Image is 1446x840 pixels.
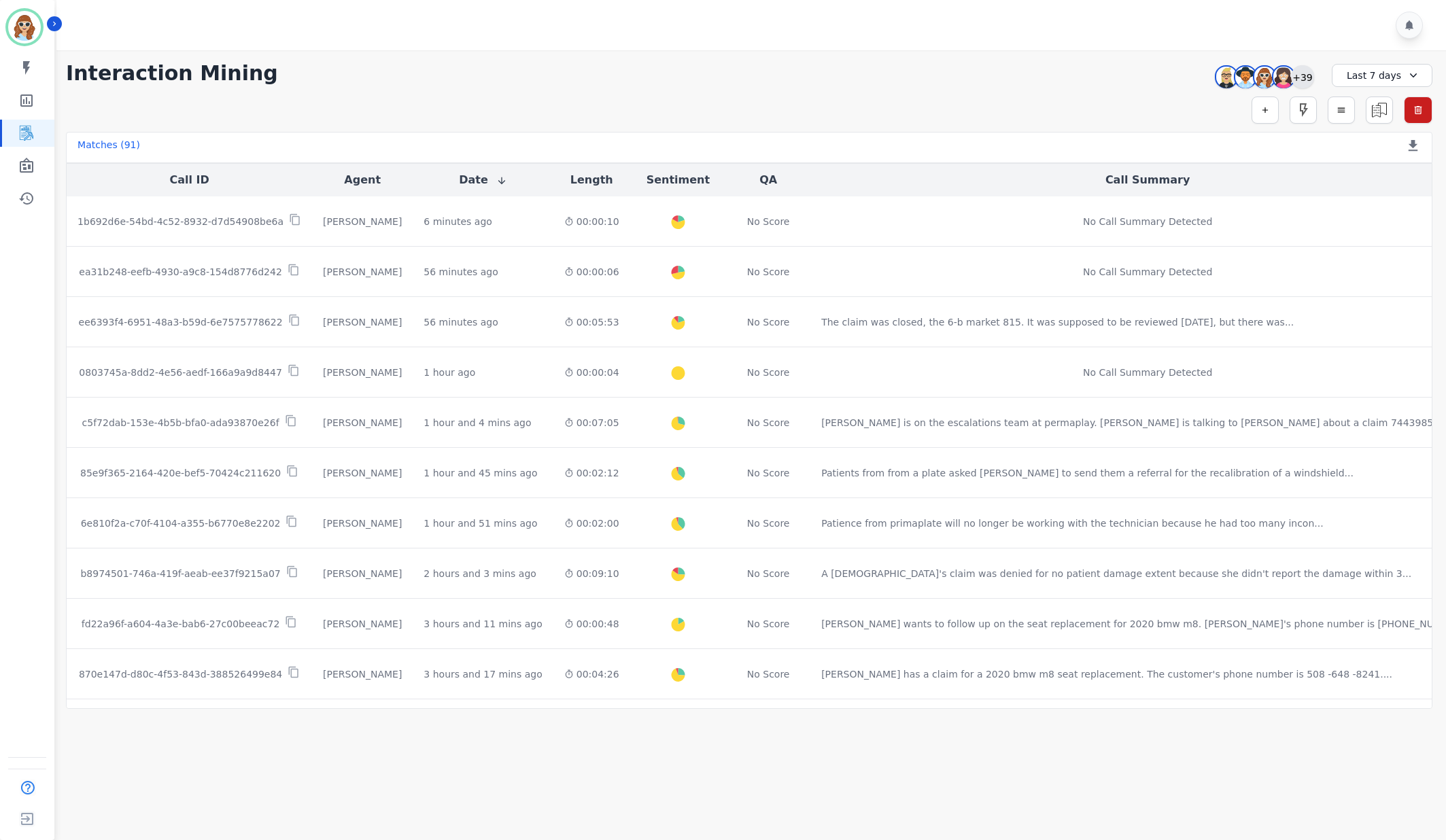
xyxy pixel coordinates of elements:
div: 00:02:12 [564,466,619,480]
div: 2 hours and 3 mins ago [424,567,536,580]
div: No Score [747,416,790,430]
div: No Score [747,567,790,580]
div: 00:05:53 [564,315,619,329]
div: 6 minutes ago [424,215,492,228]
p: fd22a96f-a604-4a3e-bab6-27c00beeac72 [82,617,280,631]
p: c5f72dab-153e-4b5b-bfa0-ada93870e26f [82,416,279,430]
button: QA [759,172,777,188]
div: No Score [747,315,790,329]
div: 3 hours and 17 mins ago [424,667,542,681]
div: No Score [747,466,790,480]
div: [PERSON_NAME] [323,416,402,430]
div: 00:09:10 [564,567,619,580]
p: 0803745a-8dd2-4e56-aedf-166a9a9d8447 [79,366,282,379]
div: 1 hour and 51 mins ago [424,517,537,530]
div: 00:00:48 [564,617,619,631]
button: Call Summary [1105,172,1190,188]
div: No Score [747,215,790,228]
p: ee6393f4-6951-48a3-b59d-6e7575778622 [79,315,283,329]
div: 56 minutes ago [424,315,498,329]
div: 00:07:05 [564,416,619,430]
div: No Score [747,366,790,379]
button: Sentiment [647,172,710,188]
div: 3 hours and 11 mins ago [424,617,542,631]
div: No Score [747,667,790,681]
p: 6e810f2a-c70f-4104-a355-b6770e8e2202 [81,517,281,530]
div: +39 [1291,65,1314,88]
div: 00:04:26 [564,667,619,681]
div: No Score [747,617,790,631]
p: ea31b248-eefb-4930-a9c8-154d8776d242 [79,265,281,279]
p: 870e147d-d80c-4f53-843d-388526499e84 [79,667,282,681]
p: 1b692d6e-54bd-4c52-8932-d7d54908be6a [78,215,283,228]
div: Patience from primaplate will no longer be working with the technician because he had too many in... [821,517,1324,530]
div: 1 hour ago [424,366,475,379]
div: No Score [747,265,790,279]
img: Bordered avatar [8,11,41,43]
div: [PERSON_NAME] [323,567,402,580]
div: [PERSON_NAME] [323,315,402,329]
button: Date [459,172,507,188]
div: [PERSON_NAME] has a claim for a 2020 bmw m8 seat replacement. The customer's phone number is 508 ... [821,667,1392,681]
div: [PERSON_NAME] [323,215,402,228]
div: 56 minutes ago [424,265,498,279]
div: 00:02:00 [564,517,619,530]
div: [PERSON_NAME] [323,265,402,279]
div: 00:00:04 [564,366,619,379]
p: b8974501-746a-419f-aeab-ee37f9215a07 [80,567,280,580]
div: 00:00:06 [564,265,619,279]
div: 1 hour and 4 mins ago [424,416,531,430]
div: No Score [747,517,790,530]
h1: Interaction Mining [66,61,278,86]
div: [PERSON_NAME] [323,617,402,631]
div: Last 7 days [1332,64,1432,87]
div: [PERSON_NAME] [323,466,402,480]
div: The claim was closed, the 6-b market 815. It was supposed to be reviewed [DATE], but there was ... [821,315,1294,329]
div: Matches ( 91 ) [78,138,140,157]
p: 85e9f365-2164-420e-bef5-70424c211620 [80,466,281,480]
div: [PERSON_NAME] [323,517,402,530]
div: Patients from from a plate asked [PERSON_NAME] to send them a referral for the recalibration of a... [821,466,1354,480]
button: Length [570,172,613,188]
div: [PERSON_NAME] [323,366,402,379]
div: 1 hour and 45 mins ago [424,466,537,480]
div: 00:00:10 [564,215,619,228]
button: Call ID [169,172,209,188]
button: Agent [344,172,381,188]
div: A [DEMOGRAPHIC_DATA]'s claim was denied for no patient damage extent because she didn't report th... [821,567,1411,580]
div: [PERSON_NAME] [323,667,402,681]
